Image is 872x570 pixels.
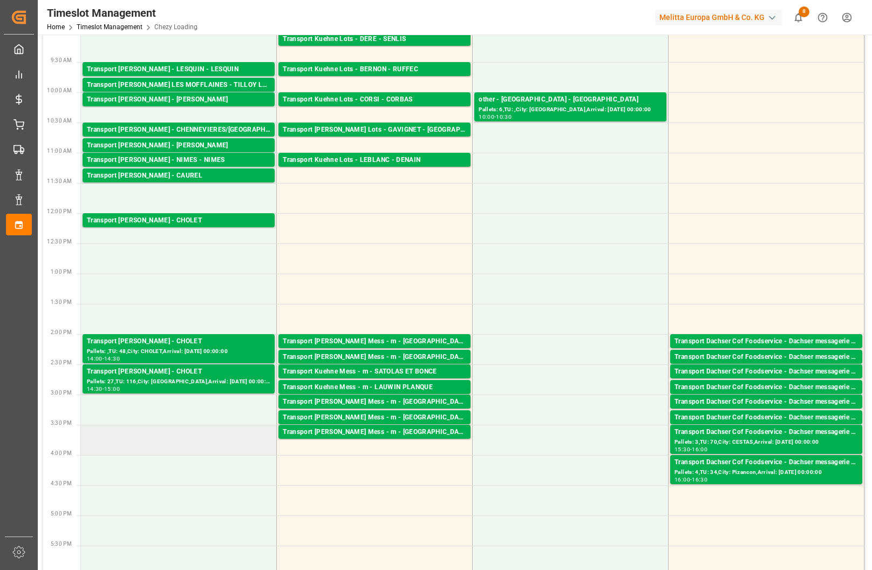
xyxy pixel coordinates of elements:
div: Transport Dachser Cof Foodservice - Dachser messagerie - Castagniers [675,412,858,423]
div: - [494,114,496,119]
div: Pallets: ,TU: 48,City: CHOLET,Arrival: [DATE] 00:00:00 [87,347,270,356]
div: Pallets: ,TU: 17,City: [PERSON_NAME],Arrival: [DATE] 00:00:00 [283,393,466,402]
div: - [690,447,692,452]
span: 5:30 PM [51,541,72,547]
div: Transport Kuehne Lots - DERE - SENLIS [283,34,466,45]
div: Transport [PERSON_NAME] - LESQUIN - LESQUIN [87,64,270,75]
span: 2:30 PM [51,359,72,365]
span: 11:00 AM [47,148,72,154]
button: Help Center [810,5,835,30]
div: 14:30 [87,386,103,391]
div: Pallets: ,TU: 109,City: [GEOGRAPHIC_DATA],Arrival: [DATE] 00:00:00 [675,423,858,432]
div: Pallets: 3,TU: 556,City: [GEOGRAPHIC_DATA],Arrival: [DATE] 00:00:00 [283,45,466,54]
div: 10:30 [496,114,512,119]
div: Pallets: 1,TU: 35,City: [GEOGRAPHIC_DATA],Arrival: [DATE] 00:00:00 [675,408,858,417]
div: 15:00 [104,386,120,391]
div: Pallets: ,TU: 10,City: [GEOGRAPHIC_DATA],Arrival: [DATE] 00:00:00 [283,347,466,356]
span: 5:00 PM [51,511,72,517]
div: Transport [PERSON_NAME] - NIMES - NIMES [87,155,270,166]
div: Timeslot Management [47,5,197,21]
div: Transport [PERSON_NAME] LES MOFFLAINES - TILLOY LES MOFFLAINES [87,80,270,91]
div: Transport Dachser Cof Foodservice - Dachser messagerie - Volgelsheim [675,397,858,408]
span: 2:00 PM [51,329,72,335]
div: - [690,477,692,482]
span: 4:30 PM [51,480,72,486]
div: Pallets: 4,TU: 69,City: [GEOGRAPHIC_DATA],Arrival: [DATE] 00:00:00 [87,166,270,175]
span: 1:00 PM [51,269,72,275]
span: 12:30 PM [47,239,72,245]
div: other - [GEOGRAPHIC_DATA] - [GEOGRAPHIC_DATA] [479,94,662,105]
div: Pallets: 7,TU: 216,City: [GEOGRAPHIC_DATA]/MARNE CEDEX,Arrival: [DATE] 00:00:00 [87,135,270,145]
div: 14:30 [104,356,120,361]
div: Transport [PERSON_NAME] Mess - m - [GEOGRAPHIC_DATA] [283,397,466,408]
div: Transport [PERSON_NAME] Mess - m - [GEOGRAPHIC_DATA] [283,336,466,347]
div: Pallets: ,TU: 90,City: CAUREL,Arrival: [DATE] 00:00:00 [87,181,270,191]
span: 1:30 PM [51,299,72,305]
div: Transport Dachser Cof Foodservice - Dachser messagerie - [PERSON_NAME][GEOGRAPHIC_DATA][PERSON_NAME] [675,336,858,347]
div: Transport [PERSON_NAME] - CHOLET [87,336,270,347]
span: 9:30 AM [51,57,72,63]
div: Pallets: 3,TU: 70,City: CESTAS,Arrival: [DATE] 00:00:00 [675,438,858,447]
div: Pallets: 7,TU: 1040,City: [GEOGRAPHIC_DATA],Arrival: [DATE] 00:00:00 [87,105,270,114]
div: Transport [PERSON_NAME] - CHOLET [87,367,270,377]
div: Pallets: 5,TU: 265,City: [GEOGRAPHIC_DATA],Arrival: [DATE] 00:00:00 [283,105,466,114]
div: Pallets: ,TU: 6,City: [GEOGRAPHIC_DATA],Arrival: [DATE] 00:00:00 [283,423,466,432]
div: Pallets: ,TU: 4,City: [GEOGRAPHIC_DATA],Arrival: [DATE] 00:00:00 [283,408,466,417]
span: 10:00 AM [47,87,72,93]
div: Transport Dachser Cof Foodservice - Dachser messagerie - Pizancon [675,457,858,468]
div: - [103,386,104,391]
div: Transport [PERSON_NAME] Mess - m - [GEOGRAPHIC_DATA] [283,412,466,423]
span: 8 [799,6,809,17]
div: Pallets: 1,TU: 18,City: [GEOGRAPHIC_DATA][PERSON_NAME],Arrival: [DATE] 00:00:00 [675,347,858,356]
div: Pallets: 1,TU: 13,City: [GEOGRAPHIC_DATA],Arrival: [DATE] 00:00:00 [675,393,858,402]
div: Pallets: 21,TU: 666,City: CHOLET,Arrival: [DATE] 00:00:00 [87,226,270,235]
a: Timeslot Management [77,23,142,31]
div: 15:30 [675,447,690,452]
div: 10:00 [479,114,494,119]
div: Transport [PERSON_NAME] - CHENNEVIERES/[GEOGRAPHIC_DATA] - [GEOGRAPHIC_DATA]/MARNE CEDEX [87,125,270,135]
a: Home [47,23,65,31]
div: Pallets: 6,TU: ,City: [GEOGRAPHIC_DATA],Arrival: [DATE] 00:00:00 [479,105,662,114]
span: 11:30 AM [47,178,72,184]
div: Transport Kuehne Lots - LEBLANC - DENAIN [283,155,466,166]
div: 16:00 [675,477,690,482]
div: Melitta Europa GmbH & Co. KG [655,10,782,25]
div: Pallets: 1,TU: 32,City: [GEOGRAPHIC_DATA],Arrival: [DATE] 00:00:00 [283,363,466,372]
div: Transport Kuehne Mess - m - SATOLAS ET BONCE [283,367,466,377]
div: Pallets: 8,TU: 413,City: [GEOGRAPHIC_DATA],Arrival: [DATE] 00:00:00 [283,166,466,175]
span: 3:00 PM [51,390,72,396]
div: Transport Dachser Cof Foodservice - Dachser messagerie - [GEOGRAPHIC_DATA] , [GEOGRAPHIC_DATA] [675,367,858,377]
div: Transport [PERSON_NAME] Mess - m - [GEOGRAPHIC_DATA] [283,352,466,363]
div: Transport Kuehne Lots - CORSI - CORBAS [283,94,466,105]
div: Pallets: 2,TU: 657,City: [GEOGRAPHIC_DATA],Arrival: [DATE] 00:00:00 [87,151,270,160]
div: 14:00 [87,356,103,361]
div: Transport Dachser Cof Foodservice - Dachser messagerie - Peronnas [675,352,858,363]
div: Pallets: ,TU: 168,City: [GEOGRAPHIC_DATA],Arrival: [DATE] 00:00:00 [283,135,466,145]
span: 3:30 PM [51,420,72,426]
span: 10:30 AM [47,118,72,124]
div: Pallets: 1,TU: 17,City: [GEOGRAPHIC_DATA],Arrival: [DATE] 00:00:00 [675,363,858,372]
div: 16:00 [692,447,707,452]
div: Transport [PERSON_NAME] - CHOLET [87,215,270,226]
div: Transport Kuehne Lots - BERNON - RUFFEC [283,64,466,75]
div: Transport Kuehne Mess - m - LAUWIN PLANQUE [283,382,466,393]
div: Transport [PERSON_NAME] - [PERSON_NAME] [87,94,270,105]
div: Transport [PERSON_NAME] - [PERSON_NAME] [87,140,270,151]
div: Pallets: 3,TU: ,City: TILLOY LES MOFFLAINES,Arrival: [DATE] 00:00:00 [87,91,270,100]
div: - [103,356,104,361]
div: 16:30 [692,477,707,482]
div: Transport [PERSON_NAME] - CAUREL [87,171,270,181]
div: Pallets: ,TU: 13,City: [GEOGRAPHIC_DATA],Arrival: [DATE] 00:00:00 [283,438,466,447]
div: Pallets: 4,TU: 34,City: Pizancon,Arrival: [DATE] 00:00:00 [675,468,858,477]
div: Transport Dachser Cof Foodservice - Dachser messagerie - Genas [675,382,858,393]
div: Transport [PERSON_NAME] Lots - GAVIGNET - [GEOGRAPHIC_DATA] [283,125,466,135]
div: Pallets: 1,TU: 721,City: RUFFEC,Arrival: [DATE] 00:00:00 [283,75,466,84]
div: Pallets: 27,TU: 116,City: [GEOGRAPHIC_DATA],Arrival: [DATE] 00:00:00 [87,377,270,386]
span: 12:00 PM [47,208,72,214]
div: Pallets: 2,TU: 12,City: [GEOGRAPHIC_DATA] , [GEOGRAPHIC_DATA],Arrival: [DATE] 00:00:00 [675,377,858,386]
div: Pallets: 6,TU: 15,City: LESQUIN,Arrival: [DATE] 00:00:00 [87,75,270,84]
span: 4:00 PM [51,450,72,456]
div: Transport Dachser Cof Foodservice - Dachser messagerie - CESTAS [675,427,858,438]
div: Pallets: ,TU: 3,City: SATOLAS ET BONCE,Arrival: [DATE] 00:00:00 [283,377,466,386]
button: Melitta Europa GmbH & Co. KG [655,7,786,28]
